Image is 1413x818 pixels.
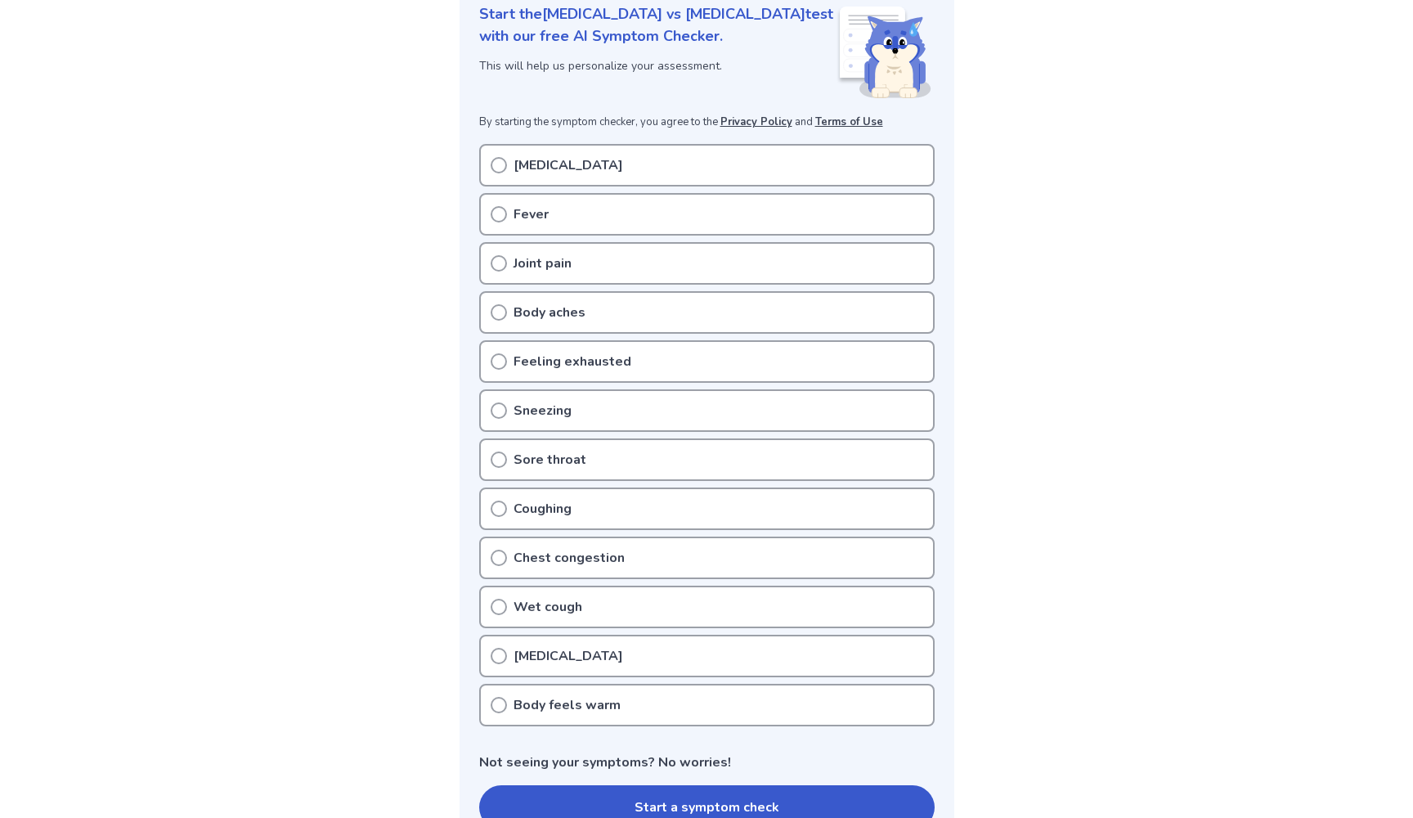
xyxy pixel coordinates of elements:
[479,3,837,47] p: Start the [MEDICAL_DATA] vs [MEDICAL_DATA] test with our free AI Symptom Checker.
[514,204,549,224] p: Fever
[514,254,572,273] p: Joint pain
[815,115,883,129] a: Terms of Use
[514,548,625,568] p: Chest congestion
[514,597,582,617] p: Wet cough
[837,7,931,98] img: Shiba
[514,646,623,666] p: [MEDICAL_DATA]
[514,450,586,470] p: Sore throat
[514,401,572,420] p: Sneezing
[514,695,621,715] p: Body feels warm
[479,57,837,74] p: This will help us personalize your assessment.
[720,115,792,129] a: Privacy Policy
[479,753,935,772] p: Not seeing your symptoms? No worries!
[479,115,935,131] p: By starting the symptom checker, you agree to the and
[514,352,631,371] p: Feeling exhausted
[514,155,623,175] p: [MEDICAL_DATA]
[514,499,572,519] p: Coughing
[514,303,585,322] p: Body aches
